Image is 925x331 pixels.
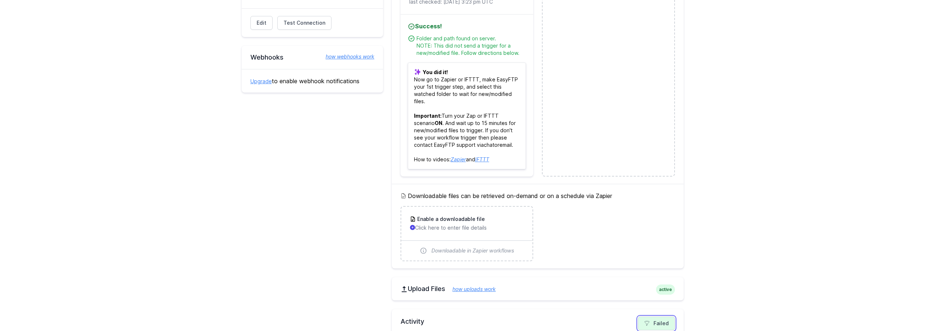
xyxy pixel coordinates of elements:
[408,22,526,31] h4: Success!
[417,35,526,57] div: Folder and path found on server. NOTE: This did not send a trigger for a new/modified file. Follo...
[401,191,675,200] h5: Downloadable files can be retrieved on-demand or on a schedule via Zapier
[250,53,374,62] h2: Webhooks
[283,19,325,27] span: Test Connection
[401,284,675,293] h2: Upload Files
[401,316,675,327] h2: Activity
[484,142,494,148] a: chat
[445,286,496,292] a: how uploads work
[431,247,514,254] span: Downloadable in Zapier workflows
[889,295,916,322] iframe: Drift Widget Chat Controller
[416,215,485,223] h3: Enable a downloadable file
[475,156,489,162] a: IFTTT
[499,142,512,148] a: email
[318,53,374,60] a: how webhooks work
[250,78,272,84] a: Upgrade
[423,69,448,75] b: You did it!
[638,316,675,330] a: Failed
[408,62,526,169] p: Now go to Zapier or IFTTT, make EasyFTP your 1st trigger step, and select this watched folder to ...
[401,207,532,261] a: Enable a downloadable file Click here to enter file details Downloadable in Zapier workflows
[656,284,675,295] span: active
[277,16,331,30] a: Test Connection
[242,69,383,93] div: to enable webhook notifications
[435,120,442,126] b: ON
[410,224,524,231] p: Click here to enter file details
[451,156,466,162] a: Zapier
[414,113,442,119] b: Important:
[250,16,273,30] a: Edit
